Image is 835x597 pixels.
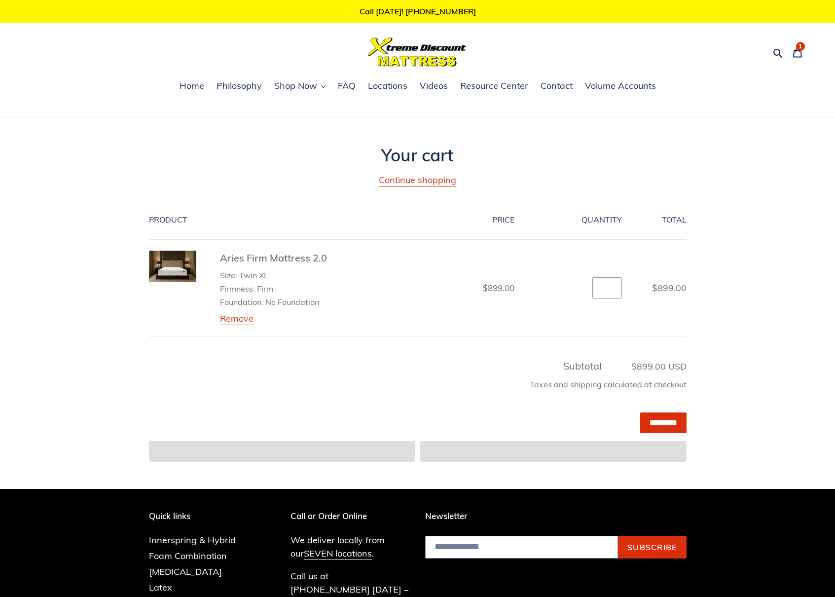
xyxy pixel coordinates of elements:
[633,200,687,240] th: Total
[455,79,533,94] a: Resource Center
[585,80,656,92] span: Volume Accounts
[220,296,327,308] li: Foundation: No Foundation
[220,269,327,281] li: Size: Twin XL
[149,511,251,521] p: Quick links
[368,80,407,92] span: Locations
[304,548,372,560] a: SEVEN locations
[220,283,327,295] li: Firmness: Firm
[290,533,410,560] p: We deliver locally from our .
[460,80,528,92] span: Resource Center
[290,511,410,521] p: Call or Order Online
[618,536,687,559] button: Subscribe
[149,550,227,561] a: Foam Combination
[580,79,661,94] a: Volume Accounts
[787,40,808,64] a: 1
[541,80,573,92] span: Contact
[149,145,687,165] h1: Your cart
[338,80,356,92] span: FAQ
[149,373,687,400] div: Taxes and shipping calculated at checkout
[149,534,236,546] a: Innerspring & Hybrid
[627,542,677,552] span: Subscribe
[363,79,412,94] a: Locations
[149,566,222,577] a: [MEDICAL_DATA]
[149,200,391,240] th: Product
[525,200,633,240] th: Quantity
[269,79,330,94] button: Shop Now
[799,43,802,49] span: 1
[420,80,448,92] span: Videos
[212,79,267,94] a: Philosophy
[217,80,262,92] span: Philosophy
[333,79,361,94] a: FAQ
[536,79,578,94] a: Contact
[563,360,602,372] span: Subtotal
[368,37,467,67] img: Xtreme Discount Mattress
[220,252,327,264] a: Aries Firm Mattress 2.0
[180,80,204,92] span: Home
[175,79,209,94] a: Home
[379,174,456,187] a: Continue shopping
[652,282,687,294] span: $899.00
[604,360,687,373] span: $899.00 USD
[425,536,618,559] input: Email address
[149,582,172,593] a: Latex
[391,200,525,240] th: Price
[401,282,514,295] dd: $899.00
[220,267,327,308] ul: Product details
[415,79,453,94] a: Videos
[220,313,254,325] a: Remove Aries Firm Mattress 2.0 - Twin XL / Firm / No Foundation
[425,511,687,521] p: Newsletter
[274,80,317,92] span: Shop Now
